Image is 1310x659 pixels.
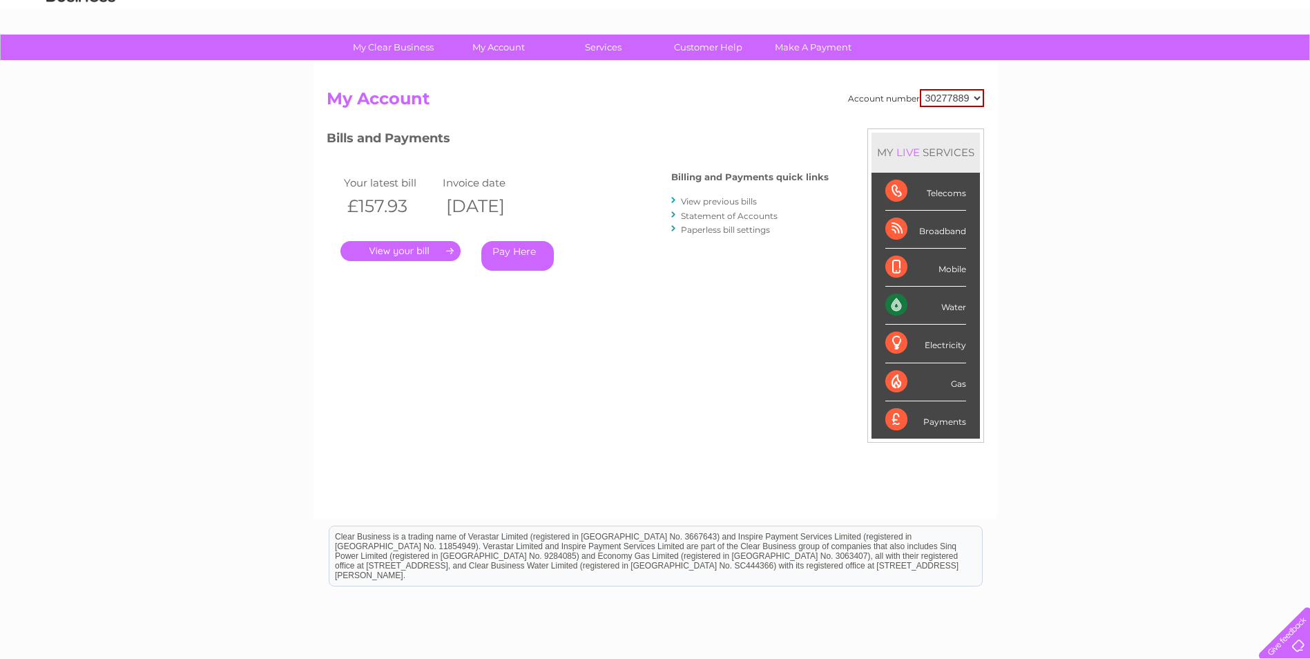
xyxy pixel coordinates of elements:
[671,172,829,182] h4: Billing and Payments quick links
[871,133,980,172] div: MY SERVICES
[681,211,778,221] a: Statement of Accounts
[546,35,660,60] a: Services
[1218,59,1252,69] a: Contact
[885,325,966,363] div: Electricity
[327,128,829,153] h3: Bills and Payments
[894,146,923,159] div: LIVE
[1050,7,1145,24] a: 0333 014 3131
[340,241,461,261] a: .
[848,89,984,107] div: Account number
[1190,59,1210,69] a: Blog
[756,35,870,60] a: Make A Payment
[1264,59,1297,69] a: Log out
[439,173,539,192] td: Invoice date
[885,401,966,439] div: Payments
[885,173,966,211] div: Telecoms
[327,89,984,115] h2: My Account
[1067,59,1093,69] a: Water
[885,249,966,287] div: Mobile
[681,225,770,235] a: Paperless bill settings
[1140,59,1182,69] a: Telecoms
[481,241,554,271] a: Pay Here
[329,8,982,67] div: Clear Business is a trading name of Verastar Limited (registered in [GEOGRAPHIC_DATA] No. 3667643...
[651,35,765,60] a: Customer Help
[885,363,966,401] div: Gas
[46,36,116,78] img: logo.png
[885,211,966,249] div: Broadband
[336,35,450,60] a: My Clear Business
[1101,59,1132,69] a: Energy
[441,35,555,60] a: My Account
[681,196,757,207] a: View previous bills
[340,173,440,192] td: Your latest bill
[439,192,539,220] th: [DATE]
[885,287,966,325] div: Water
[340,192,440,220] th: £157.93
